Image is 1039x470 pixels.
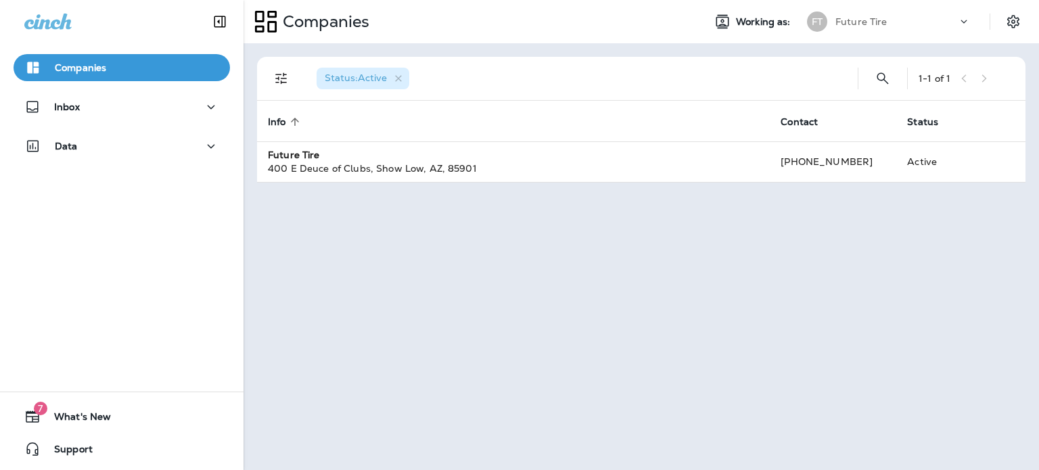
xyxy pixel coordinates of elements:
[869,65,896,92] button: Search Companies
[907,116,938,128] span: Status
[907,116,956,128] span: Status
[268,116,304,128] span: Info
[268,149,320,161] strong: Future Tire
[736,16,793,28] span: Working as:
[14,93,230,120] button: Inbox
[14,133,230,160] button: Data
[14,403,230,430] button: 7What's New
[317,68,409,89] div: Status:Active
[919,73,950,84] div: 1 - 1 of 1
[268,65,295,92] button: Filters
[14,54,230,81] button: Companies
[781,116,835,128] span: Contact
[41,411,111,427] span: What's New
[835,16,887,27] p: Future Tire
[896,141,974,182] td: Active
[55,62,106,73] p: Companies
[807,11,827,32] div: FT
[14,436,230,463] button: Support
[201,8,239,35] button: Collapse Sidebar
[268,162,759,175] div: 400 E Deuce of Clubs , Show Low , AZ , 85901
[54,101,80,112] p: Inbox
[277,11,369,32] p: Companies
[41,444,93,460] span: Support
[770,141,896,182] td: [PHONE_NUMBER]
[325,72,387,84] span: Status : Active
[1001,9,1025,34] button: Settings
[781,116,818,128] span: Contact
[55,141,78,151] p: Data
[268,116,286,128] span: Info
[34,402,47,415] span: 7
